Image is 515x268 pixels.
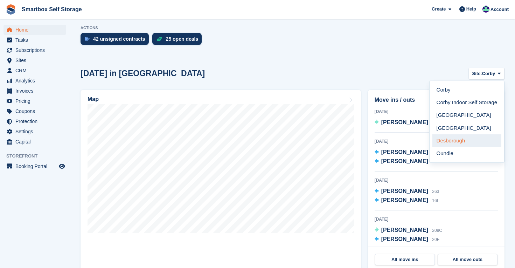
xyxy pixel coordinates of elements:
span: [PERSON_NAME] [381,149,428,155]
span: Pricing [15,96,57,106]
span: Booking Portal [15,161,57,171]
a: menu [4,35,66,45]
a: 25 open deals [152,33,206,48]
a: [GEOGRAPHIC_DATA] [432,122,501,134]
span: 263 [432,189,439,194]
span: Analytics [15,76,57,86]
div: [DATE] [375,216,498,222]
a: Corby [432,84,501,96]
a: [PERSON_NAME] 209C [375,226,442,235]
span: Subscriptions [15,45,57,55]
a: menu [4,25,66,35]
span: Tasks [15,35,57,45]
a: [PERSON_NAME] 263 [375,187,439,196]
button: Site: Corby [468,68,504,79]
a: Corby Indoor Self Storage [432,96,501,109]
a: menu [4,161,66,171]
a: Smartbox Self Storage [19,4,85,15]
a: All move ins [375,254,435,265]
a: [PERSON_NAME] 20F [375,235,439,244]
img: Roger Canham [482,6,489,13]
span: 20F [432,237,439,242]
span: Sites [15,55,57,65]
span: 209C [432,228,442,233]
span: Capital [15,137,57,147]
span: Home [15,25,57,35]
div: 25 open deals [166,36,199,42]
a: menu [4,106,66,116]
a: menu [4,76,66,86]
a: menu [4,96,66,106]
a: [GEOGRAPHIC_DATA] [432,109,501,122]
span: CRM [15,66,57,75]
a: menu [4,55,66,65]
span: Invoices [15,86,57,96]
div: [DATE] [375,177,498,183]
span: Storefront [6,153,70,160]
span: Create [432,6,446,13]
a: menu [4,137,66,147]
span: [PERSON_NAME] [381,197,428,203]
span: [PERSON_NAME] [381,236,428,242]
span: Help [466,6,476,13]
a: 42 unsigned contracts [81,33,152,48]
img: stora-icon-8386f47178a22dfd0bd8f6a31ec36ba5ce8667c1dd55bd0f319d3a0aa187defe.svg [6,4,16,15]
span: [PERSON_NAME] [381,119,428,125]
h2: Map [88,96,99,102]
a: [PERSON_NAME] 16L [375,196,439,205]
a: menu [4,116,66,126]
a: menu [4,66,66,75]
img: deal-1b604bf984904fb50ccaf53a9ad4b4a5d6e5aea283cecdc64d6e3604feb123c2.svg [156,36,162,41]
a: Preview store [58,162,66,170]
span: [PERSON_NAME] [381,188,428,194]
div: [DATE] [375,138,498,145]
div: [DATE] [375,108,498,115]
a: [PERSON_NAME] 091 [375,118,439,127]
span: 331 [432,159,439,164]
a: Oundle [432,147,501,160]
div: 42 unsigned contracts [93,36,145,42]
a: [PERSON_NAME] 232, 233 [375,148,448,157]
span: [PERSON_NAME] [381,158,428,164]
p: ACTIONS [81,26,504,30]
a: menu [4,127,66,136]
h2: Move ins / outs [375,96,498,104]
span: 16L [432,198,439,203]
a: menu [4,45,66,55]
img: contract_signature_icon-13c848040528278c33f63329250d36e43548de30e8caae1d1a13099fd9432cc5.svg [85,37,90,41]
span: Protection [15,116,57,126]
a: Desborough [432,134,501,147]
span: Coupons [15,106,57,116]
a: menu [4,86,66,96]
span: Corby [482,70,495,77]
a: [PERSON_NAME] 331 [375,157,439,166]
span: Site: [472,70,482,77]
h2: [DATE] in [GEOGRAPHIC_DATA] [81,69,205,78]
a: All move outs [438,254,497,265]
span: Account [490,6,509,13]
span: Settings [15,127,57,136]
span: [PERSON_NAME] [381,227,428,233]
